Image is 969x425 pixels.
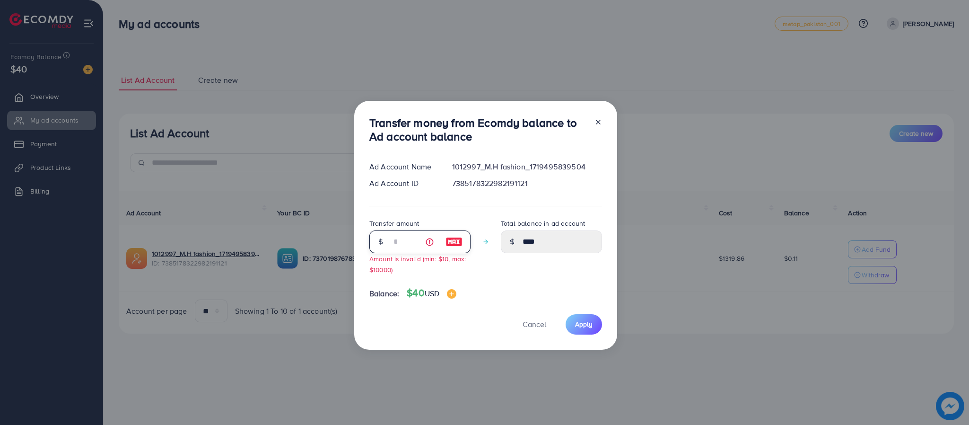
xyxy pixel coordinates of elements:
[369,254,466,274] small: Amount is invalid (min: $10, max: $10000)
[511,314,558,335] button: Cancel
[369,219,419,228] label: Transfer amount
[566,314,602,335] button: Apply
[369,116,587,143] h3: Transfer money from Ecomdy balance to Ad account balance
[523,319,546,329] span: Cancel
[407,287,456,299] h4: $40
[445,178,610,189] div: 7385178322982191121
[501,219,585,228] label: Total balance in ad account
[445,236,463,248] img: image
[575,319,593,329] span: Apply
[369,288,399,299] span: Balance:
[362,178,445,189] div: Ad Account ID
[445,161,610,172] div: 1012997_M.H fashion_1719495839504
[362,161,445,172] div: Ad Account Name
[447,289,456,299] img: image
[425,288,439,299] span: USD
